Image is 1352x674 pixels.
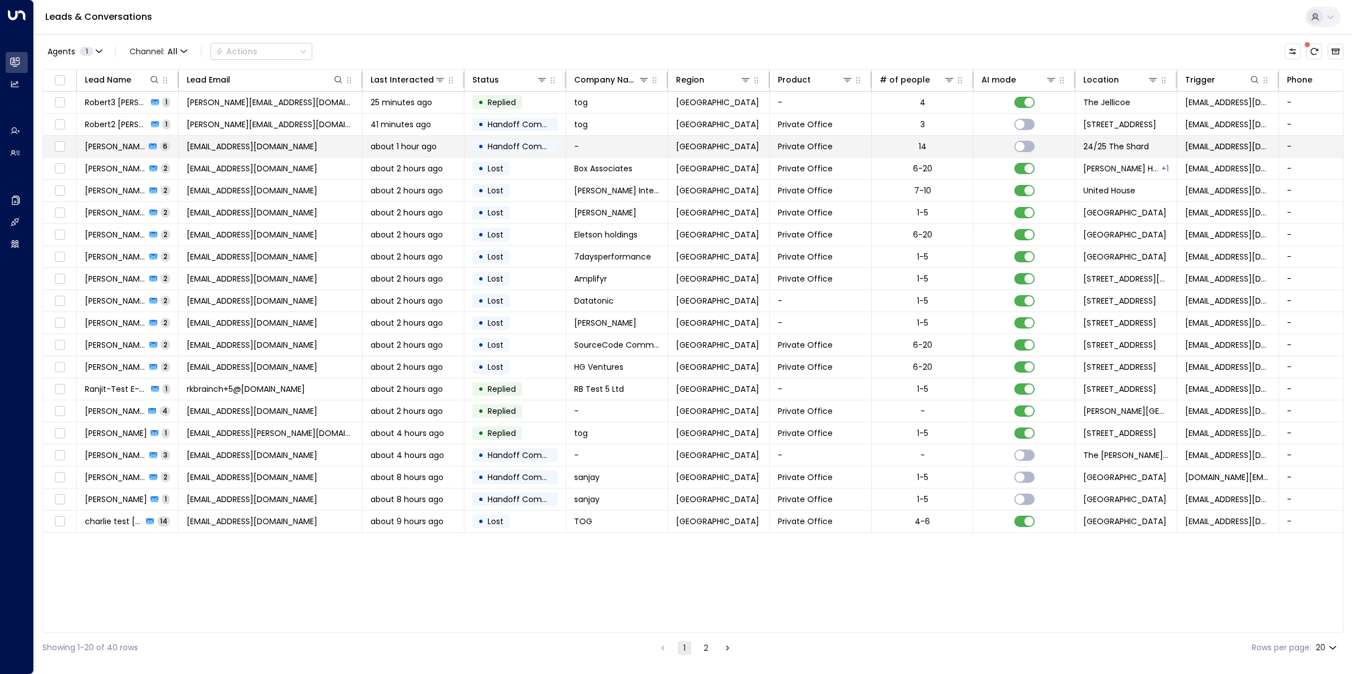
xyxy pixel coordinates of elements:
[371,317,443,329] span: about 2 hours ago
[85,383,148,395] span: Ranjit-Test E-Five
[778,163,833,174] span: Private Office
[371,97,432,108] span: 25 minutes ago
[676,383,759,395] span: London
[917,273,928,284] div: 1-5
[187,273,317,284] span: nicolab+4@theofficegroup.com
[85,405,145,417] span: Nicola Blane
[161,230,170,239] span: 2
[574,361,623,373] span: HG Ventures
[574,273,607,284] span: Amplifyr
[187,97,354,108] span: robert.nogueral+3@gmail.com
[53,206,67,220] span: Toggle select row
[1185,229,1271,240] span: noreply@theofficegroup.com
[566,400,668,422] td: -
[678,641,691,655] button: page 1
[161,340,170,349] span: 2
[187,339,317,351] span: nicolab+2@theofficegroup.com
[574,427,588,439] span: tog
[371,185,443,196] span: about 2 hours ago
[778,207,833,218] span: Private Office
[574,73,649,87] div: Company Name
[85,163,146,174] span: Barry Masters
[371,472,444,483] span: about 8 hours ago
[920,405,925,417] div: -
[778,339,833,351] span: Private Office
[880,73,955,87] div: # of people
[85,119,148,130] span: Robert2 Noguera
[187,450,317,461] span: charlilucy@aol.com
[160,141,170,151] span: 6
[167,47,178,56] span: All
[187,185,317,196] span: ranjit.brainch+2@theofficegroup.com
[53,162,67,176] span: Toggle select row
[53,448,67,463] span: Toggle select row
[85,273,146,284] span: karim kamal
[85,141,145,152] span: Ranjit Kaur
[981,73,1016,87] div: AI mode
[53,140,67,154] span: Toggle select row
[676,163,759,174] span: London
[676,361,759,373] span: London
[371,229,443,240] span: about 2 hours ago
[778,472,833,483] span: Private Office
[478,313,484,332] div: •
[1083,185,1135,196] span: United House
[919,141,927,152] div: 14
[53,118,67,132] span: Toggle select row
[85,450,146,461] span: Charli Lucy
[42,44,106,59] button: Agents1
[162,119,170,129] span: 1
[676,472,759,483] span: London
[162,384,170,394] span: 1
[216,46,257,57] div: Actions
[676,119,759,130] span: London
[917,383,928,395] div: 1-5
[478,424,484,443] div: •
[371,450,444,461] span: about 4 hours ago
[1328,44,1344,59] button: Archived Leads
[574,119,588,130] span: tog
[161,318,170,327] span: 2
[676,251,759,262] span: London
[1185,73,1260,87] div: Trigger
[371,251,443,262] span: about 2 hours ago
[676,141,759,152] span: London
[1252,642,1311,654] label: Rows per page:
[917,427,928,439] div: 1-5
[371,427,444,439] span: about 4 hours ago
[478,115,484,134] div: •
[1083,73,1119,87] div: Location
[478,490,484,509] div: •
[85,229,146,240] span: Fotis Lykiardopulo
[53,228,67,242] span: Toggle select row
[478,225,484,244] div: •
[778,229,833,240] span: Private Office
[1185,97,1271,108] span: noreply@theofficegroup.com
[85,251,146,262] span: Lasfo nunes reves
[371,163,443,174] span: about 2 hours ago
[566,444,668,466] td: -
[778,405,833,417] span: Private Office
[53,338,67,352] span: Toggle select row
[53,74,67,88] span: Toggle select all
[187,295,317,306] span: nicolab+6@theofficegroup.com
[53,294,67,308] span: Toggle select row
[472,73,548,87] div: Status
[1083,73,1159,87] div: Location
[371,339,443,351] span: about 2 hours ago
[1185,119,1271,130] span: noreply@theofficegroup.com
[676,339,759,351] span: London
[488,229,503,240] span: Lost
[85,339,146,351] span: Giles Peddy
[161,208,170,217] span: 2
[676,427,759,439] span: Cambridge
[488,317,503,329] span: Lost
[1185,141,1271,152] span: ranjit.uniti@outlook.com
[1083,361,1156,373] span: 19 Eastbourne Terrace
[85,185,146,196] span: Ella Archibald
[676,97,759,108] span: London
[1185,163,1271,174] span: noreply@theofficegroup.com
[721,641,734,655] button: Go to next page
[210,43,312,60] button: Actions
[1083,405,1169,417] span: Douglas House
